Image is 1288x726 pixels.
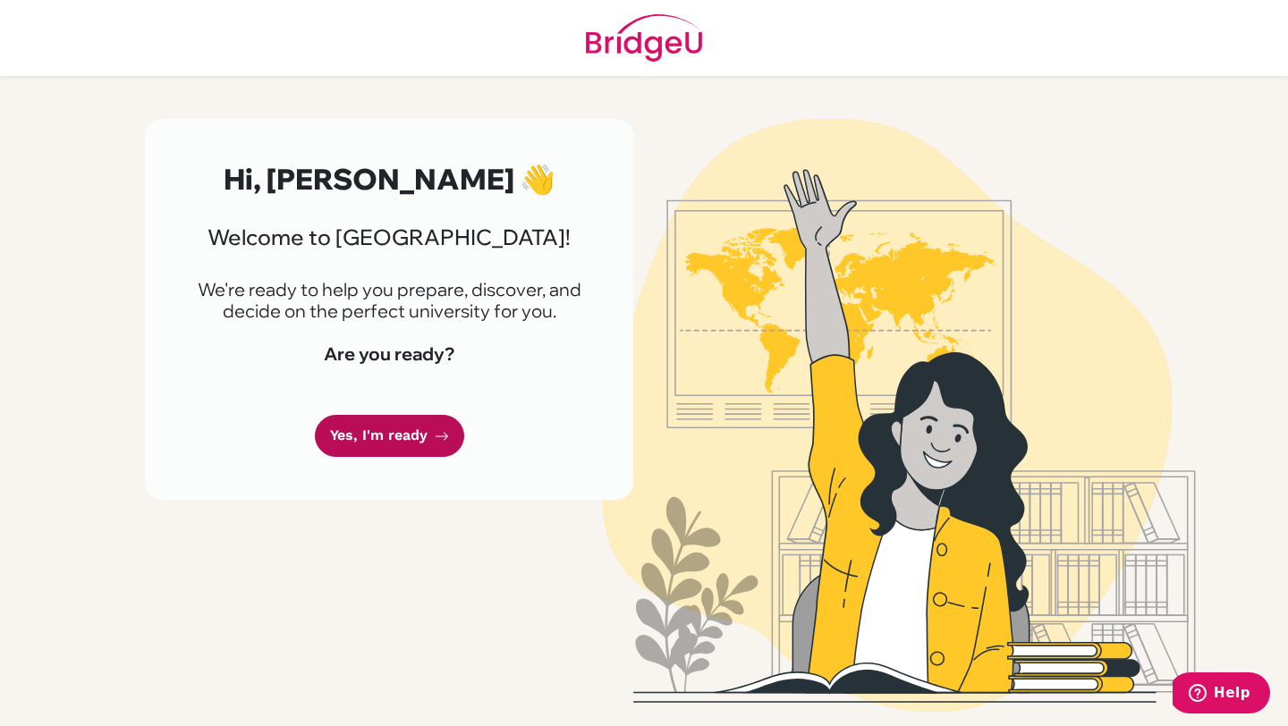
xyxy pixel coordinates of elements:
[188,279,590,322] p: We're ready to help you prepare, discover, and decide on the perfect university for you.
[188,224,590,250] h3: Welcome to [GEOGRAPHIC_DATA]!
[188,343,590,365] h4: Are you ready?
[1173,672,1270,717] iframe: Opens a widget where you can find more information
[188,162,590,196] h2: Hi, [PERSON_NAME] 👋
[315,415,464,457] a: Yes, I'm ready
